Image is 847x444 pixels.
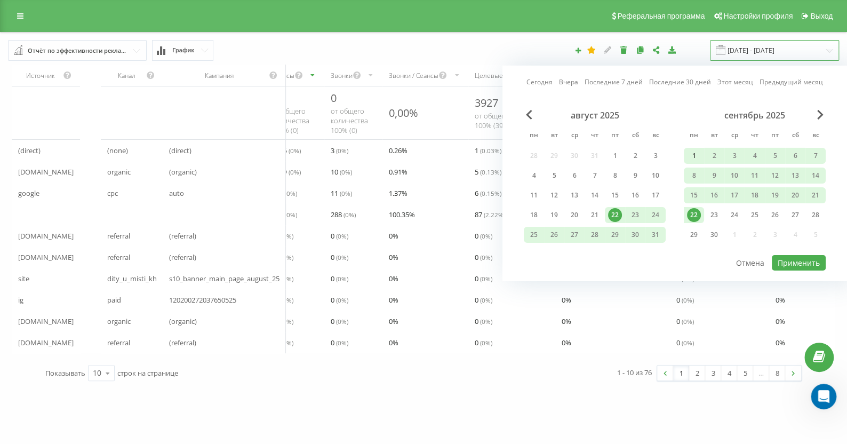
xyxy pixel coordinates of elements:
[544,207,564,223] div: вт 19 авг. 2025 г.
[285,189,297,197] span: ( 0 %)
[617,12,705,20] span: Реферальная программа
[684,148,704,164] div: пн 1 сент. 2025 г.
[475,208,505,221] span: 87
[169,144,191,157] span: (direct)
[768,208,782,222] div: 26
[704,168,724,184] div: вт 9 сент. 2025 г.
[728,169,741,183] div: 10
[805,168,826,184] div: вс 14 сент. 2025 г.
[805,207,826,223] div: вс 28 сент. 2025 г.
[625,207,645,223] div: сб 23 авг. 2025 г.
[568,208,581,222] div: 20
[475,229,492,242] span: 0
[9,199,205,213] div: 18 вересня
[687,188,701,202] div: 15
[169,251,196,264] span: (referral)
[769,366,785,380] a: 8
[706,128,722,144] abbr: вторник
[475,251,492,264] span: 0
[389,229,398,242] span: 0 %
[587,128,603,144] abbr: четверг
[667,46,676,53] i: Скачать отчет
[687,169,701,183] div: 8
[68,338,76,347] button: Start recording
[707,149,721,163] div: 2
[480,168,501,176] span: ( 0.13 %)
[687,228,701,242] div: 29
[389,71,438,80] div: Звонки / Сеансы
[748,149,762,163] div: 4
[526,77,553,87] a: Сегодня
[340,189,352,197] span: ( 0 %)
[389,144,407,157] span: 0.26 %
[676,315,694,328] span: 0
[18,144,41,157] span: (direct)
[340,168,352,176] span: ( 0 %)
[648,128,664,144] abbr: воскресенье
[649,228,662,242] div: 31
[18,71,63,80] div: Источник
[475,165,501,178] span: 5
[47,220,196,241] div: доброго дня, як справи з нашим запитанням?
[628,188,642,202] div: 16
[619,46,628,53] i: Удалить отчет
[28,45,128,57] div: Отчёт по эффективности рекламных кампаний
[559,77,578,87] a: Вчера
[389,165,407,178] span: 0.91 %
[480,189,501,197] span: ( 0.15 %)
[547,188,561,202] div: 12
[475,111,547,130] span: от общего количества 100% ( 3927 )
[526,128,542,144] abbr: понедельник
[788,208,802,222] div: 27
[331,71,353,80] div: Звонки
[810,12,833,20] span: Выход
[721,366,737,380] a: 4
[628,208,642,222] div: 23
[331,315,348,328] span: 0
[724,187,745,203] div: ср 17 сент. 2025 г.
[645,187,666,203] div: вс 17 авг. 2025 г.
[748,188,762,202] div: 18
[588,228,602,242] div: 28
[18,229,74,242] span: [DOMAIN_NAME]
[809,169,822,183] div: 14
[768,188,782,202] div: 19
[682,296,694,304] span: ( 0 %)
[785,148,805,164] div: сб 6 сент. 2025 г.
[811,384,836,409] iframe: Intercom live chat
[724,168,745,184] div: ср 10 сент. 2025 г.
[527,208,541,222] div: 18
[30,6,47,23] img: Profile image for Vladyslav
[776,315,785,328] span: 0 %
[704,227,724,243] div: вт 30 сент. 2025 г.
[9,213,205,256] div: Viktoriia каже…
[544,168,564,184] div: вт 5 авг. 2025 г.
[480,317,492,326] span: ( 0 %)
[649,169,662,183] div: 10
[645,207,666,223] div: вс 24 авг. 2025 г.
[9,167,106,191] div: дякую за розуміння)
[649,77,711,87] a: Последние 30 дней
[331,229,348,242] span: 0
[566,128,582,144] abbr: среда
[635,46,644,53] i: Копировать отчет
[585,77,643,87] a: Последние 7 дней
[651,46,660,53] i: Поделиться настройками отчета
[568,228,581,242] div: 27
[585,207,605,223] div: чт 21 авг. 2025 г.
[649,188,662,202] div: 17
[564,187,585,203] div: ср 13 авг. 2025 г.
[707,169,721,183] div: 9
[524,207,544,223] div: пн 18 авг. 2025 г.
[17,338,25,347] button: Вибір емодзі
[9,256,205,340] div: Vladyslav каже…
[331,106,368,135] span: от общего количества 100% ( 0 )
[607,128,623,144] abbr: пятница
[726,128,742,144] abbr: среда
[587,46,596,53] i: Этот отчет будет загружен первым при открытии Аналитики. Вы можете назначить любой другой ваш отч...
[480,274,492,283] span: ( 0 %)
[272,106,309,135] span: от общего количества 100% ( 0 )
[765,168,785,184] div: пт 12 сент. 2025 г.
[169,165,197,178] span: (organic)
[605,148,625,164] div: пт 1 авг. 2025 г.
